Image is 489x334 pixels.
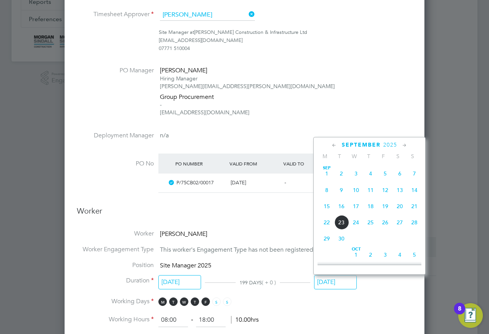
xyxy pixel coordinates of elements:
span: 2 [363,247,378,262]
span: 24 [349,215,363,230]
div: P/75CB02/00017 [173,177,227,189]
span: S [391,153,405,160]
span: Site Manager 2025 [160,262,211,269]
div: Valid To [281,157,335,170]
div: PO Number [173,157,227,170]
span: T [361,153,376,160]
label: Duration [77,277,154,285]
span: W [180,297,188,306]
label: Worker Engagement Type [77,245,154,254]
span: 21 [407,199,422,214]
span: 6 [393,166,407,181]
span: 27 [393,215,407,230]
div: Hiring Manager [160,75,335,82]
div: [PERSON_NAME][EMAIL_ADDRESS][PERSON_NAME][DOMAIN_NAME] [160,82,335,90]
h3: Worker [77,206,412,222]
input: 08:00 [158,313,188,327]
span: Sep [319,166,334,170]
span: This worker's Engagement Type has not been registered by its Agency. [160,246,353,254]
span: 10.00hrs [231,316,259,324]
span: M [158,297,167,306]
label: Working Hours [77,316,154,324]
span: 2 [334,166,349,181]
span: 3 [349,166,363,181]
span: F [376,153,391,160]
span: 15 [319,199,334,214]
span: S [212,297,221,306]
span: 22 [319,215,334,230]
span: ‐ [190,316,195,324]
label: PO Manager [77,67,154,75]
span: 07771 510004 [159,45,190,52]
span: 20 [393,199,407,214]
span: 25 [363,215,378,230]
label: Working Days [77,297,154,306]
span: W [347,153,361,160]
span: 17 [349,199,363,214]
div: [DATE] [228,177,281,189]
span: 10 [349,183,363,197]
span: 23 [334,215,349,230]
div: Valid From [228,157,281,170]
span: M [318,153,332,160]
span: 30 [334,231,349,246]
span: 8 [319,183,334,197]
label: Position [77,261,154,269]
span: 26 [378,215,393,230]
span: 18 [363,199,378,214]
label: Worker [77,230,154,238]
span: S [405,153,420,160]
span: 3 [378,247,393,262]
span: 16 [334,199,349,214]
input: Search for... [160,9,255,21]
span: 5 [378,166,393,181]
span: Group Procurement [160,93,214,101]
span: 9 [334,183,349,197]
span: 19 [378,199,393,214]
span: T [332,153,347,160]
input: Select one [158,275,201,289]
span: [PERSON_NAME] [160,230,207,238]
span: T [191,297,199,306]
span: Oct [349,247,363,251]
span: 12 [378,183,393,197]
span: 11 [363,183,378,197]
input: Select one [314,275,357,289]
span: 199 DAYS [240,279,262,286]
span: 1 [349,247,363,262]
span: n/a [160,132,169,139]
label: Timesheet Approver [77,10,154,18]
span: S [223,297,231,306]
span: 13 [393,183,407,197]
span: ( + 0 ) [262,279,276,286]
span: F [201,297,210,306]
span: Site Manager at [159,29,194,35]
div: - [160,101,335,109]
span: 14 [407,183,422,197]
span: [PERSON_NAME] Construction & Infrastructure Ltd [194,29,307,35]
span: 1 [319,166,334,181]
span: 4 [393,247,407,262]
span: 29 [319,231,334,246]
span: [PERSON_NAME] [160,67,207,74]
label: Deployment Manager [77,132,154,140]
label: PO No [77,160,154,168]
span: 5 [407,247,422,262]
span: 28 [407,215,422,230]
button: Open Resource Center, 8 new notifications [458,303,483,328]
div: 8 [458,309,461,319]
span: 4 [363,166,378,181]
input: 17:00 [196,313,226,327]
div: - [281,177,335,189]
span: September [342,142,381,148]
span: [EMAIL_ADDRESS][DOMAIN_NAME] [159,37,243,43]
span: T [169,297,178,306]
span: 2025 [383,142,397,148]
span: 7 [407,166,422,181]
div: [EMAIL_ADDRESS][DOMAIN_NAME] [160,109,335,116]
